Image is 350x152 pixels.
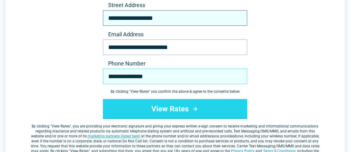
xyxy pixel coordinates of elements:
a: marketing partners (listed here) [88,134,140,138]
label: Email Address [103,31,247,38]
div: By clicking " View Rates " you confirm the above & agree to the consents below [103,89,247,94]
label: Phone Number [103,60,247,67]
button: View Rates [103,99,247,119]
label: Street Address [103,2,247,9]
span: View Rates [52,124,70,128]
